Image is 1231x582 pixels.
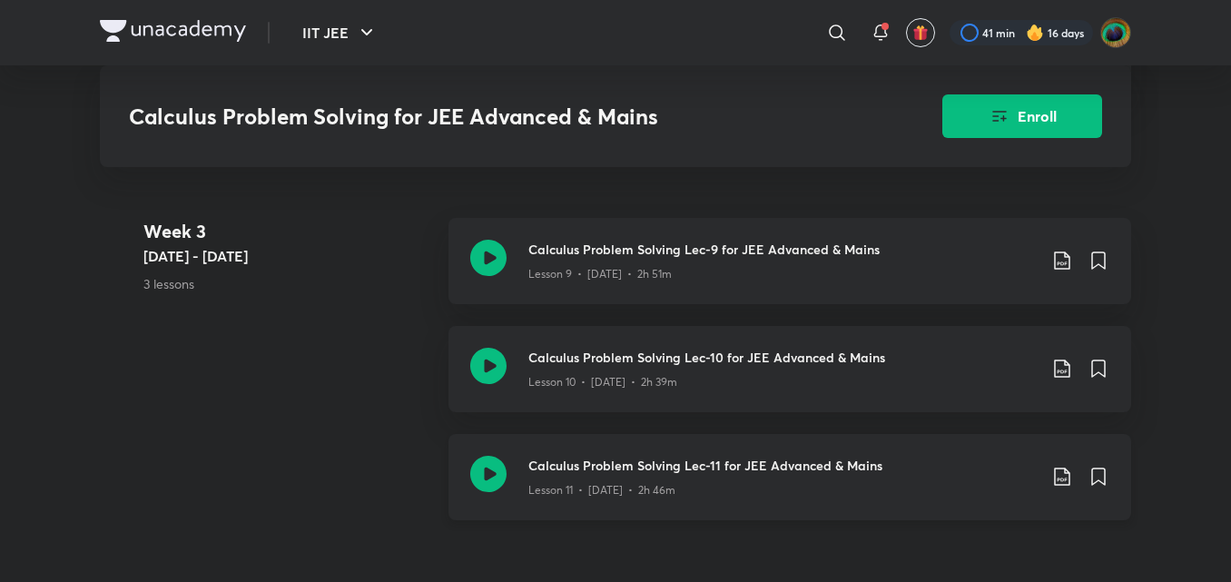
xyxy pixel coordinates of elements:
p: Lesson 10 • [DATE] • 2h 39m [528,374,677,390]
p: 3 lessons [143,274,434,293]
img: Shravan [1100,17,1131,48]
h3: Calculus Problem Solving Lec-11 for JEE Advanced & Mains [528,456,1037,475]
h3: Calculus Problem Solving for JEE Advanced & Mains [129,104,840,130]
a: Calculus Problem Solving Lec-9 for JEE Advanced & MainsLesson 9 • [DATE] • 2h 51m [448,218,1131,326]
p: Lesson 9 • [DATE] • 2h 51m [528,266,672,282]
a: Calculus Problem Solving Lec-11 for JEE Advanced & MainsLesson 11 • [DATE] • 2h 46m [448,434,1131,542]
h4: Week 3 [143,218,434,245]
a: Calculus Problem Solving Lec-10 for JEE Advanced & MainsLesson 10 • [DATE] • 2h 39m [448,326,1131,434]
img: streak [1026,24,1044,42]
a: Company Logo [100,20,246,46]
h3: Calculus Problem Solving Lec-9 for JEE Advanced & Mains [528,240,1037,259]
h3: Calculus Problem Solving Lec-10 for JEE Advanced & Mains [528,348,1037,367]
img: Company Logo [100,20,246,42]
h5: [DATE] - [DATE] [143,245,434,267]
p: Lesson 11 • [DATE] • 2h 46m [528,482,675,498]
button: avatar [906,18,935,47]
img: avatar [912,25,929,41]
button: Enroll [942,94,1102,138]
button: IIT JEE [291,15,389,51]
